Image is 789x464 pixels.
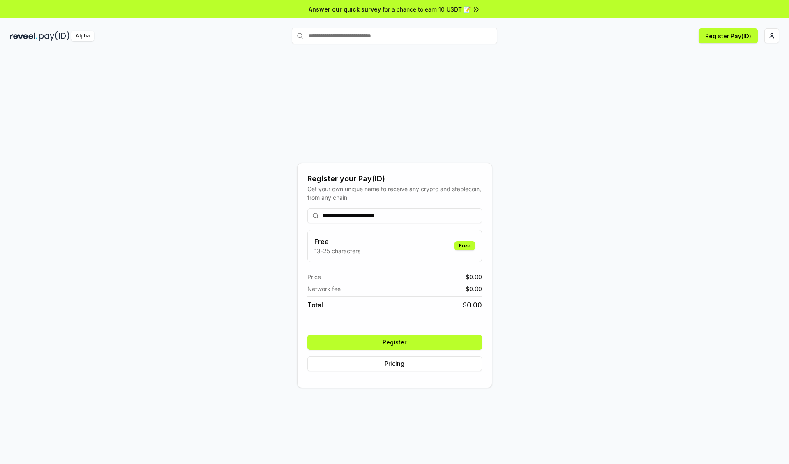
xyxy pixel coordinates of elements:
[307,173,482,185] div: Register your Pay(ID)
[314,247,360,255] p: 13-25 characters
[39,31,69,41] img: pay_id
[10,31,37,41] img: reveel_dark
[307,300,323,310] span: Total
[71,31,94,41] div: Alpha
[307,284,341,293] span: Network fee
[307,185,482,202] div: Get your own unique name to receive any crypto and stablecoin, from any chain
[699,28,758,43] button: Register Pay(ID)
[454,241,475,250] div: Free
[307,335,482,350] button: Register
[314,237,360,247] h3: Free
[307,356,482,371] button: Pricing
[463,300,482,310] span: $ 0.00
[466,284,482,293] span: $ 0.00
[307,272,321,281] span: Price
[466,272,482,281] span: $ 0.00
[309,5,381,14] span: Answer our quick survey
[383,5,471,14] span: for a chance to earn 10 USDT 📝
